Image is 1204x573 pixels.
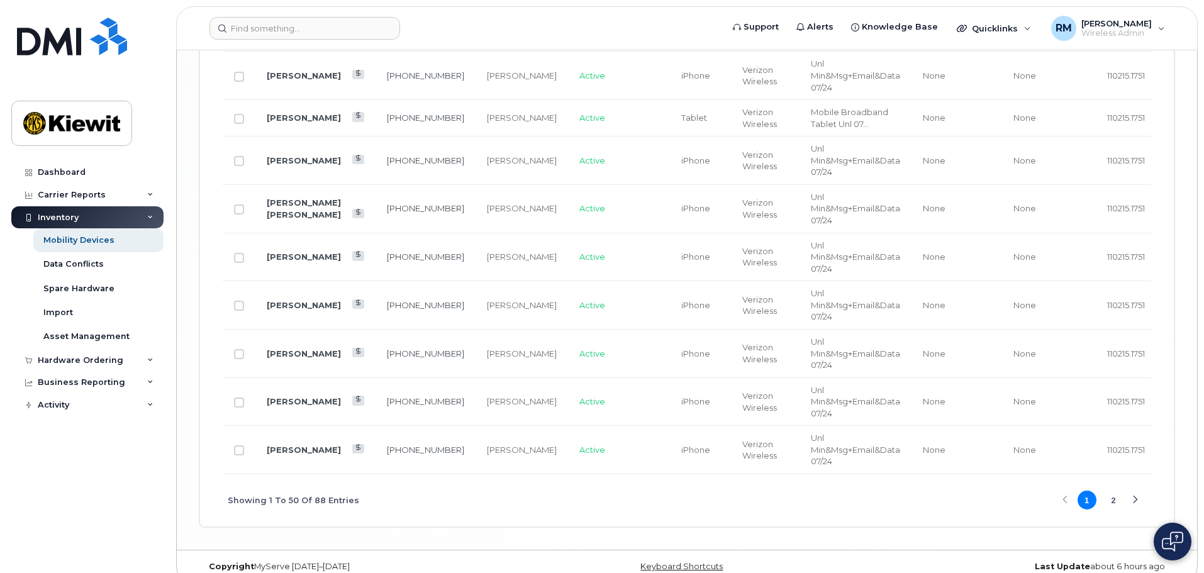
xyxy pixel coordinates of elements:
span: [PERSON_NAME] [1081,18,1152,28]
span: Support [744,21,779,33]
span: Unl Min&Msg+Email&Data 07/24 [811,192,900,225]
a: View Last Bill [352,112,364,121]
span: iPhone [681,252,710,262]
a: View Last Bill [352,299,364,309]
span: Alerts [807,21,833,33]
div: MyServe [DATE]–[DATE] [199,562,525,572]
span: Verizon Wireless [742,246,777,268]
a: Support [724,14,788,40]
span: 110215.1751 [1107,113,1145,123]
a: [PERSON_NAME] [267,348,341,359]
div: [PERSON_NAME] [487,251,557,263]
div: [PERSON_NAME] [487,112,557,124]
button: Page 1 [1078,491,1096,509]
span: Active [579,155,605,165]
a: [PERSON_NAME] [267,300,341,310]
span: iPhone [681,348,710,359]
div: [PERSON_NAME] [487,203,557,214]
span: Active [579,113,605,123]
span: Tablet [681,113,707,123]
a: [PERSON_NAME] [267,155,341,165]
div: [PERSON_NAME] [487,348,557,360]
a: [PHONE_NUMBER] [387,348,464,359]
span: Verizon Wireless [742,150,777,172]
a: [PERSON_NAME] [267,252,341,262]
span: None [1013,252,1036,262]
span: None [923,396,945,406]
span: Verizon Wireless [742,342,777,364]
div: about 6 hours ago [849,562,1174,572]
a: [PERSON_NAME] [267,113,341,123]
a: View Last Bill [352,209,364,218]
a: View Last Bill [352,155,364,164]
span: 110215.1751 [1107,348,1145,359]
span: Quicklinks [972,23,1018,33]
span: Unl Min&Msg+Email&Data 07/24 [811,433,900,466]
span: Showing 1 To 50 Of 88 Entries [228,491,359,509]
span: Active [579,396,605,406]
div: [PERSON_NAME] [487,155,557,167]
a: Knowledge Base [842,14,947,40]
span: Unl Min&Msg+Email&Data 07/24 [811,337,900,370]
span: iPhone [681,155,710,165]
strong: Copyright [209,562,254,571]
span: 110215.1751 [1107,70,1145,81]
a: [PHONE_NUMBER] [387,203,464,213]
a: [PHONE_NUMBER] [387,155,464,165]
a: View Last Bill [352,444,364,453]
span: Unl Min&Msg+Email&Data 07/24 [811,240,900,274]
span: Active [579,252,605,262]
a: [PERSON_NAME] [267,70,341,81]
span: Active [579,70,605,81]
a: [PERSON_NAME] [267,396,341,406]
span: Verizon Wireless [742,65,777,87]
span: Unl Min&Msg+Email&Data 07/24 [811,143,900,177]
span: None [1013,300,1036,310]
span: Active [579,348,605,359]
button: Next Page [1126,491,1145,509]
a: [PHONE_NUMBER] [387,113,464,123]
div: Quicklinks [948,16,1040,41]
span: Wireless Admin [1081,28,1152,38]
span: Verizon Wireless [742,197,777,220]
span: Verizon Wireless [742,391,777,413]
span: None [1013,445,1036,455]
span: None [923,155,945,165]
a: View Last Bill [352,348,364,357]
a: View Last Bill [352,251,364,260]
span: 110215.1751 [1107,155,1145,165]
span: None [923,113,945,123]
span: None [1013,113,1036,123]
span: None [923,252,945,262]
span: Active [579,445,605,455]
a: Keyboard Shortcuts [640,562,723,571]
a: [PERSON_NAME] [PERSON_NAME] [267,197,341,220]
a: [PHONE_NUMBER] [387,396,464,406]
span: None [923,445,945,455]
span: Unl Min&Msg+Email&Data 07/24 [811,385,900,418]
span: Unl Min&Msg+Email&Data 07/24 [811,58,900,92]
div: [PERSON_NAME] [487,396,557,408]
span: iPhone [681,396,710,406]
span: Active [579,300,605,310]
a: Alerts [788,14,842,40]
span: None [923,203,945,213]
span: Verizon Wireless [742,294,777,316]
span: None [1013,70,1036,81]
div: [PERSON_NAME] [487,70,557,82]
span: Mobile Broadband Tablet Unl 07/24 [811,107,888,129]
a: [PERSON_NAME] [267,445,341,455]
span: None [1013,348,1036,359]
span: Verizon Wireless [742,439,777,461]
span: 110215.1751 [1107,203,1145,213]
div: Ryan Mckeever [1042,16,1174,41]
span: None [923,348,945,359]
a: [PHONE_NUMBER] [387,300,464,310]
a: [PHONE_NUMBER] [387,70,464,81]
span: 110215.1751 [1107,445,1145,455]
button: Page 2 [1104,491,1123,509]
span: Active [579,203,605,213]
input: Find something... [209,17,400,40]
span: Unl Min&Msg+Email&Data 07/24 [811,288,900,321]
span: None [923,300,945,310]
